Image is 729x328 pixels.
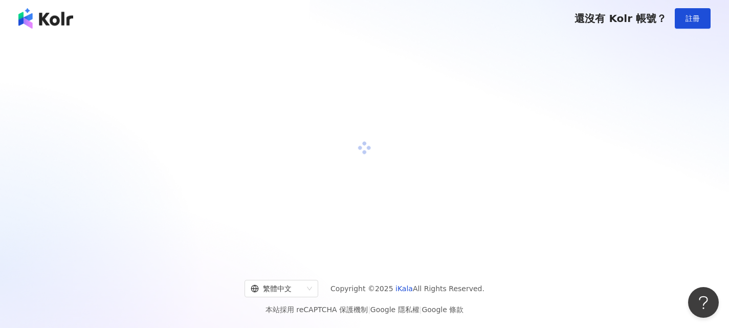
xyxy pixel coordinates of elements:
span: | [368,305,370,314]
a: Google 隱私權 [370,305,419,314]
div: 繁體中文 [251,280,303,297]
span: Copyright © 2025 All Rights Reserved. [330,282,484,295]
span: | [419,305,422,314]
span: 還沒有 Kolr 帳號？ [575,12,667,25]
span: 註冊 [686,14,700,23]
a: Google 條款 [422,305,463,314]
a: iKala [395,285,413,293]
button: 註冊 [675,8,711,29]
span: 本站採用 reCAPTCHA 保護機制 [266,303,463,316]
img: logo [18,8,73,29]
iframe: Help Scout Beacon - Open [688,287,719,318]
